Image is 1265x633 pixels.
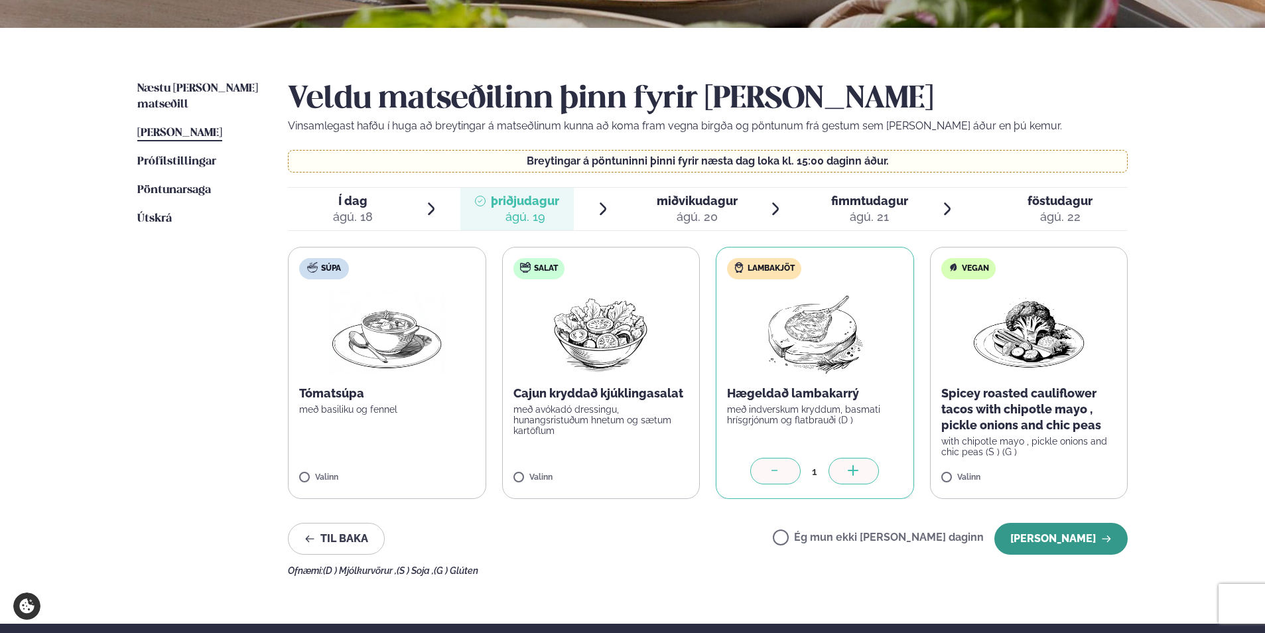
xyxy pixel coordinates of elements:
[397,565,434,576] span: (S ) Soja ,
[513,386,689,401] p: Cajun kryddað kjúklingasalat
[970,290,1087,375] img: Vegan.png
[137,154,216,170] a: Prófílstillingar
[333,193,373,209] span: Í dag
[542,290,659,375] img: Salad.png
[137,81,261,113] a: Næstu [PERSON_NAME] matseðill
[657,194,738,208] span: miðvikudagur
[299,386,475,401] p: Tómatsúpa
[137,83,258,110] span: Næstu [PERSON_NAME] matseðill
[520,262,531,273] img: salad.svg
[137,184,211,196] span: Pöntunarsaga
[302,156,1114,167] p: Breytingar á pöntuninni þinni fyrir næsta dag loka kl. 15:00 daginn áður.
[657,209,738,225] div: ágú. 20
[831,194,908,208] span: fimmtudagur
[328,290,445,375] img: Soup.png
[801,464,829,479] div: 1
[137,125,222,141] a: [PERSON_NAME]
[333,209,373,225] div: ágú. 18
[137,182,211,198] a: Pöntunarsaga
[323,565,397,576] span: (D ) Mjólkurvörur ,
[137,213,172,224] span: Útskrá
[1028,209,1093,225] div: ágú. 22
[727,404,903,425] p: með indverskum kryddum, basmati hrísgrjónum og flatbrauði (D )
[994,523,1128,555] button: [PERSON_NAME]
[831,209,908,225] div: ágú. 21
[727,386,903,401] p: Hægeldað lambakarrý
[434,565,478,576] span: (G ) Glúten
[962,263,989,274] span: Vegan
[288,118,1128,134] p: Vinsamlegast hafðu í huga að breytingar á matseðlinum kunna að koma fram vegna birgða og pöntunum...
[137,156,216,167] span: Prófílstillingar
[288,565,1128,576] div: Ofnæmi:
[288,81,1128,118] h2: Veldu matseðilinn þinn fyrir [PERSON_NAME]
[1028,194,1093,208] span: föstudagur
[137,127,222,139] span: [PERSON_NAME]
[13,593,40,620] a: Cookie settings
[534,263,558,274] span: Salat
[321,263,341,274] span: Súpa
[941,436,1117,457] p: with chipotle mayo , pickle onions and chic peas (S ) (G )
[734,262,744,273] img: Lamb.svg
[748,263,795,274] span: Lambakjöt
[491,209,559,225] div: ágú. 19
[137,211,172,227] a: Útskrá
[756,290,874,375] img: Lamb-Meat.png
[307,262,318,273] img: soup.svg
[513,404,689,436] p: með avókadó dressingu, hunangsristuðum hnetum og sætum kartöflum
[941,386,1117,433] p: Spicey roasted cauliflower tacos with chipotle mayo , pickle onions and chic peas
[491,194,559,208] span: þriðjudagur
[948,262,959,273] img: Vegan.svg
[288,523,385,555] button: Til baka
[299,404,475,415] p: með basiliku og fennel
